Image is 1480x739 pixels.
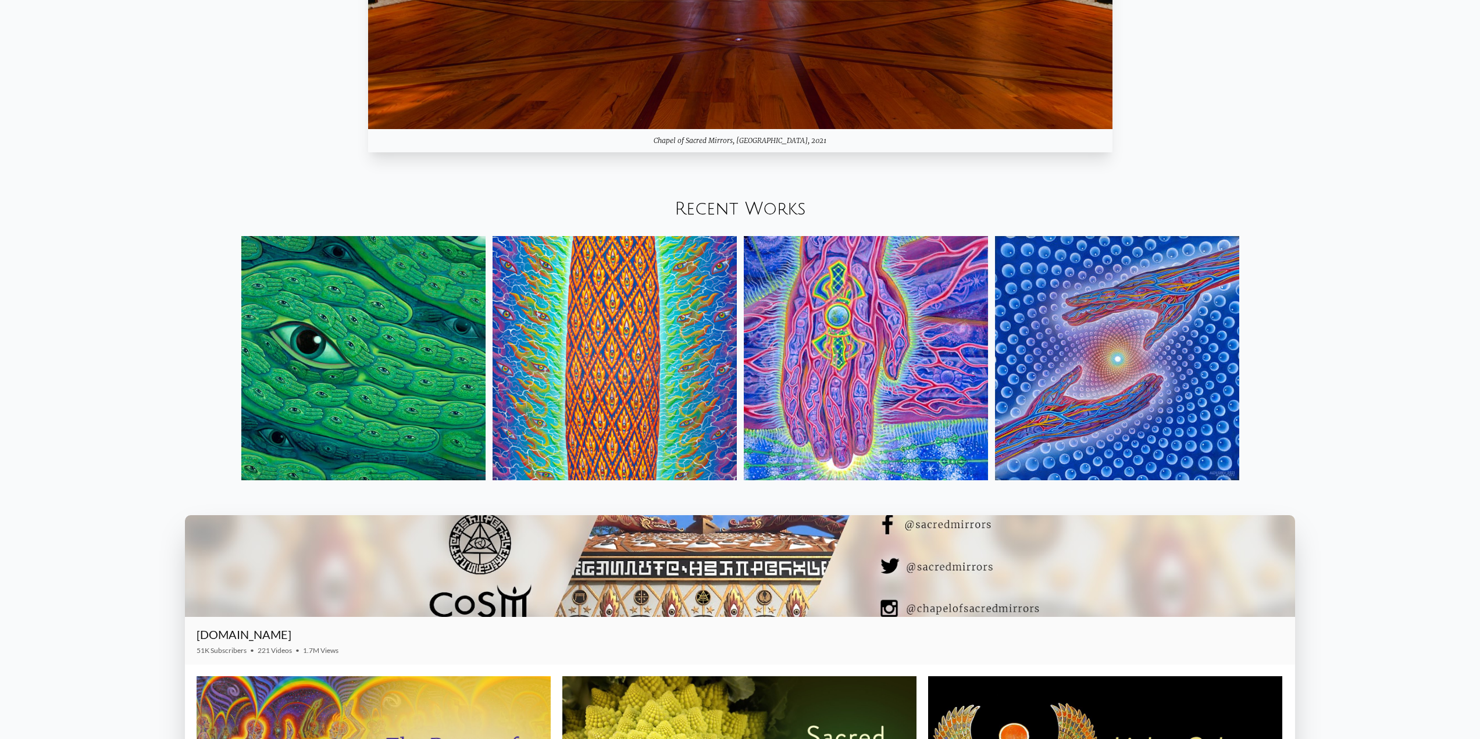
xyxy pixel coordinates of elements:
span: 221 Videos [258,646,292,655]
span: 1.7M Views [303,646,338,655]
span: • [250,646,254,655]
div: Chapel of Sacred Mirrors, [GEOGRAPHIC_DATA], 2021 [368,129,1112,152]
iframe: Subscribe to CoSM.TV on YouTube [1216,632,1283,646]
a: Recent Works [675,199,806,219]
span: • [295,646,299,655]
a: [DOMAIN_NAME] [197,627,291,641]
span: 51K Subscribers [197,646,247,655]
